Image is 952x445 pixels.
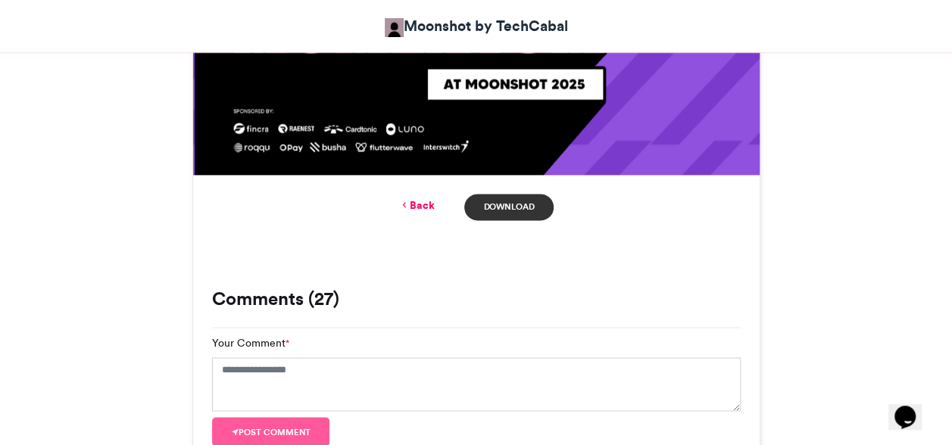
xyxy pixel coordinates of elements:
a: Back [398,198,434,213]
img: Moonshot by TechCabal [385,18,404,37]
label: Your Comment [212,335,289,351]
a: Moonshot by TechCabal [385,15,568,37]
h3: Comments (27) [212,290,741,308]
a: Download [464,194,553,220]
iframe: chat widget [888,384,937,430]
